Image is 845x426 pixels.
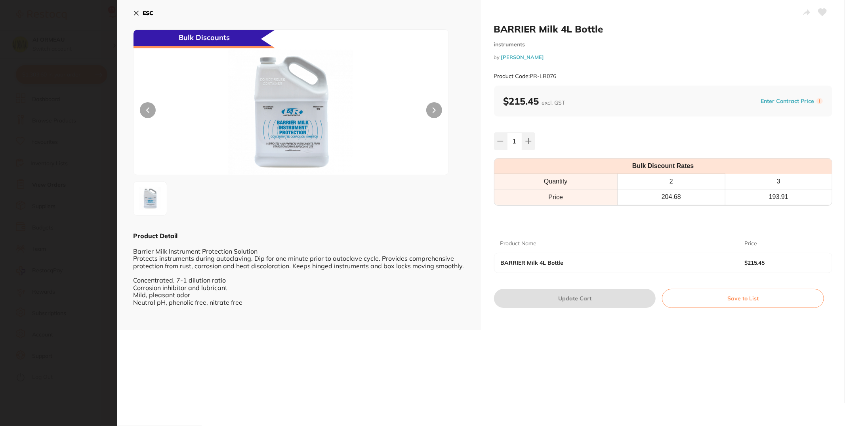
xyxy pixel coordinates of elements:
b: $215.45 [504,95,565,107]
img: MDc2LnBuZw [136,184,164,213]
img: MDc2LnBuZw [196,50,385,175]
th: 3 [725,174,832,189]
div: Bulk Discounts [134,30,275,48]
th: 204.68 [618,189,725,205]
h2: BARRIER Milk 4L Bottle [494,23,833,35]
th: Bulk Discount Rates [494,159,832,174]
b: Product Detail [133,232,177,240]
small: by [494,54,833,60]
th: Quantity [494,174,618,189]
div: Barrier Milk Instrument Protection Solution Protects instruments during autoclaving. Dip for one ... [133,240,465,306]
span: excl. GST [542,99,565,106]
td: Price [494,189,618,205]
button: Save to List [662,289,824,308]
b: BARRIER Milk 4L Bottle [501,260,720,266]
a: [PERSON_NAME] [501,54,544,60]
button: ESC [133,6,153,20]
b: $215.45 [744,260,818,266]
p: Price [744,240,757,248]
label: i [816,98,823,104]
th: 193.91 [725,189,832,205]
small: Product Code: PR-LR076 [494,73,557,80]
button: Enter Contract Price [758,97,816,105]
b: ESC [143,10,153,17]
th: 2 [618,174,725,189]
p: Product Name [500,240,537,248]
button: Update Cart [494,289,656,308]
small: instruments [494,41,833,48]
